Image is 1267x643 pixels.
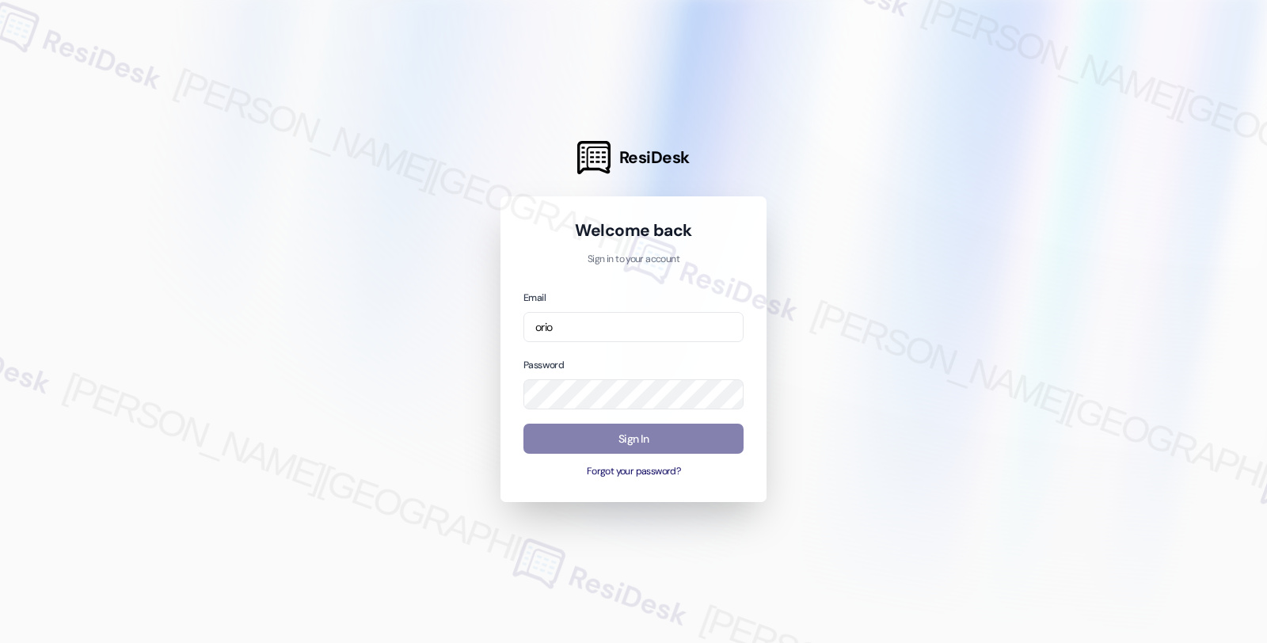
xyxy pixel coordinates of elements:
[577,141,611,174] img: ResiDesk Logo
[523,291,546,304] label: Email
[523,253,744,267] p: Sign in to your account
[523,312,744,343] input: name@example.com
[523,465,744,479] button: Forgot your password?
[523,359,564,371] label: Password
[523,219,744,242] h1: Welcome back
[619,146,690,169] span: ResiDesk
[523,424,744,455] button: Sign In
